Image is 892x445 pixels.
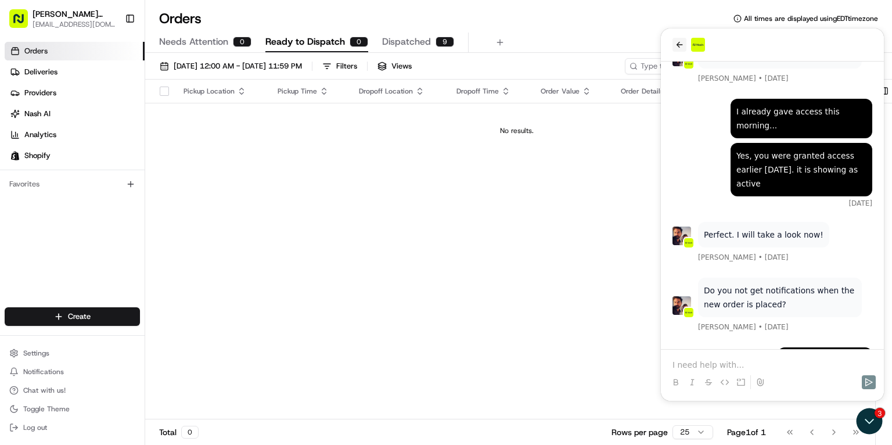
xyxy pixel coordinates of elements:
div: 9 [436,37,454,47]
button: [PERSON_NAME] Market [33,8,116,20]
div: Favorites [5,175,140,193]
span: Needs Attention [159,35,228,49]
a: Providers [5,84,145,102]
span: Shopify [24,150,51,161]
span: Dispatched [382,35,431,49]
div: 0 [233,37,251,47]
h1: Orders [159,9,202,28]
span: [DATE] 12:00 AM - [DATE] 11:59 PM [174,61,302,71]
button: Notifications [5,364,140,380]
span: All times are displayed using EDT timezone [744,14,878,23]
div: No results. [150,126,884,135]
button: Views [372,58,417,74]
button: [DATE] 12:00 AM - [DATE] 11:59 PM [154,58,307,74]
span: Toggle Theme [23,404,70,414]
p: Rows per page [612,426,668,438]
button: [PERSON_NAME] Market[EMAIL_ADDRESS][DOMAIN_NAME] [5,5,120,33]
button: Chat with us! [5,382,140,399]
button: Filters [317,58,362,74]
button: Log out [5,419,140,436]
img: Shopify logo [10,151,20,160]
a: Analytics [5,125,145,144]
span: Create [68,311,91,322]
button: Toggle Theme [5,401,140,417]
span: Ready to Dispatch [265,35,345,49]
div: Pickup Location [184,87,259,96]
button: Settings [5,345,140,361]
a: Orders [5,42,145,60]
span: Chat with us! [23,386,66,395]
div: 0 [181,426,199,439]
div: Filters [336,61,357,71]
div: Total [159,426,199,439]
div: Dropoff Location [359,87,438,96]
span: Orders [24,46,48,56]
span: Deliveries [24,67,57,77]
input: Type to search [625,58,729,74]
span: Nash AI [24,109,51,119]
a: Deliveries [5,63,145,81]
a: Nash AI [5,105,145,123]
iframe: Open customer support [855,407,886,438]
div: 0 [350,37,368,47]
div: Order Details [621,87,674,96]
div: Pickup Time [278,87,340,96]
iframe: Customer support window [661,28,884,401]
div: Order Value [541,87,602,96]
span: Notifications [23,367,64,376]
div: Dropoff Time [456,87,522,96]
span: Views [391,61,412,71]
span: Providers [24,88,56,98]
button: [EMAIL_ADDRESS][DOMAIN_NAME] [33,20,116,29]
div: Page 1 of 1 [727,426,766,438]
button: Create [5,307,140,326]
span: Log out [23,423,47,432]
span: Settings [23,349,49,358]
a: Shopify [5,146,145,165]
span: Analytics [24,130,56,140]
